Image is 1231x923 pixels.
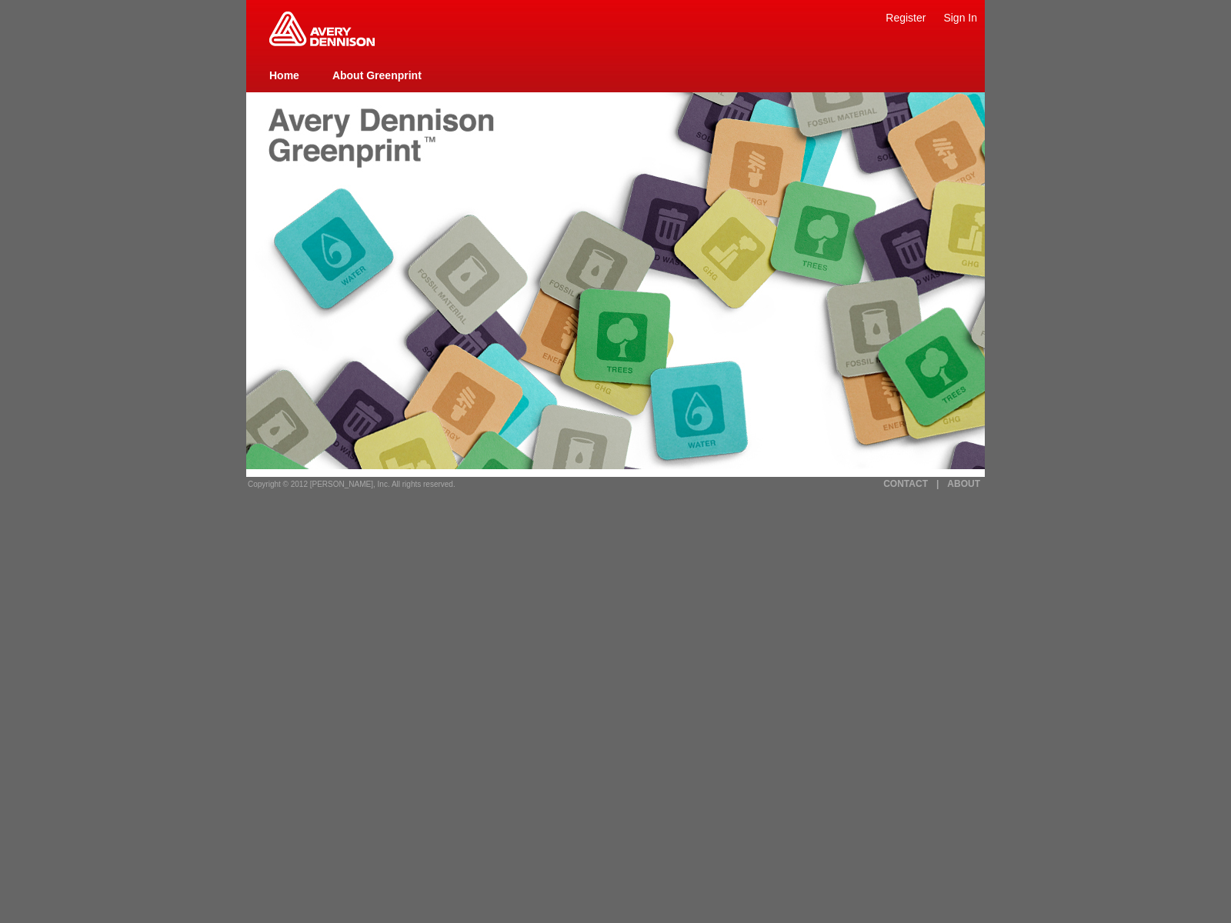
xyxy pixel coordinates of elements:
a: CONTACT [883,478,928,489]
span: Copyright © 2012 [PERSON_NAME], Inc. All rights reserved. [248,480,455,488]
a: Sign In [943,12,977,24]
a: About Greenprint [332,69,422,82]
img: Home [269,12,375,46]
a: Greenprint [269,38,375,48]
a: Register [886,12,926,24]
a: | [936,478,939,489]
a: ABOUT [947,478,980,489]
a: Home [269,69,299,82]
